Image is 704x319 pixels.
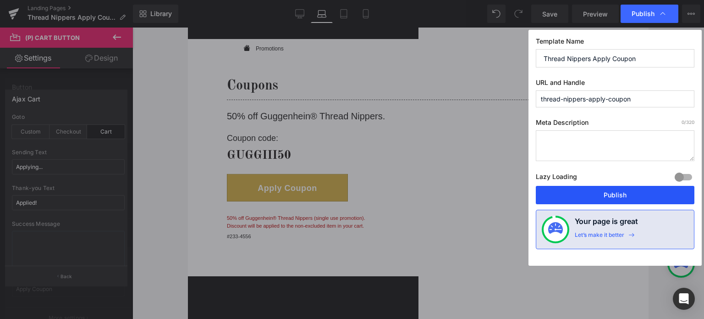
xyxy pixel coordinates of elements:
p: Promotions [68,17,96,25]
span: /320 [682,119,694,125]
img: onboarding-status.svg [548,222,563,237]
span: Publish [632,10,654,18]
div: Let’s make it better [575,231,624,243]
p: 50% off Guggenhein® Thread Nippers. [39,82,422,95]
p: #233-4556 [39,205,422,213]
span: Apply Coupon [70,156,129,165]
label: Lazy Loading [536,171,577,186]
strong: Coupons [39,51,90,65]
label: URL and Handle [536,78,694,90]
strong: GUGGIII50 [39,122,103,134]
p: Coupon code: [39,105,422,117]
label: Template Name [536,37,694,49]
label: Meta Description [536,118,694,130]
p: Discount will be applied to the non-excluded item in your cart. [39,195,422,202]
button: Apply Coupon [39,146,160,174]
button: Publish [536,186,694,204]
h4: Your page is great [575,216,638,231]
span: 0 [682,119,684,125]
p: 50% off Guggenhein® Thread Nippers (single use promotion). [39,187,422,195]
div: Open Intercom Messenger [673,288,695,310]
